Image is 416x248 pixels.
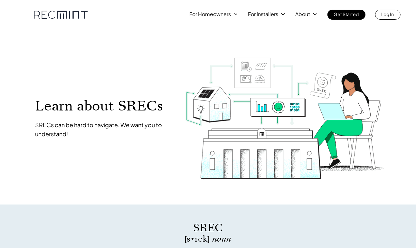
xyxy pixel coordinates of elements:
[35,120,172,138] p: SRECs can be hard to navigate. We want you to understand!
[334,10,359,19] p: Get Started
[103,221,313,235] p: SREC
[212,233,232,244] span: noun
[327,10,365,20] a: Get Started
[296,10,310,19] p: About
[103,235,313,243] p: [s • rek]
[35,99,172,113] p: Learn about SRECs
[190,10,231,19] p: For Homeowners
[382,10,394,19] p: Log In
[375,10,401,20] a: Log In
[248,10,279,19] p: For Installers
